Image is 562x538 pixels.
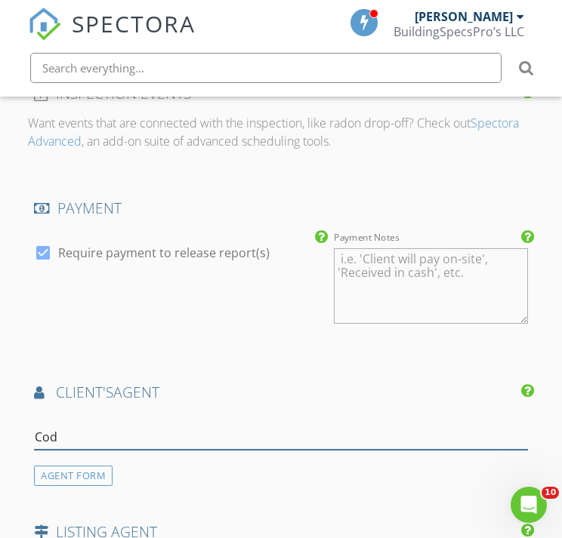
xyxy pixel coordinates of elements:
[56,382,113,402] span: client's
[415,9,513,24] div: [PERSON_NAME]
[28,115,519,149] a: Spectora Advanced
[34,383,528,402] h4: AGENT
[28,8,61,41] img: The Best Home Inspection Software - Spectora
[511,487,547,523] iframe: Intercom live chat
[542,487,559,499] span: 10
[58,245,270,260] label: Require payment to release report(s)
[34,198,528,218] h4: PAYMENT
[394,24,524,39] div: BuildingSpecsPro’s LLC
[72,8,196,39] span: SPECTORA
[28,20,196,52] a: SPECTORA
[30,53,502,83] input: Search everything...
[34,466,113,486] div: AGENT FORM
[34,425,528,450] input: Search for an Agent
[28,114,534,150] p: Want events that are connected with the inspection, like radon drop-off? Check out , an add-on su...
